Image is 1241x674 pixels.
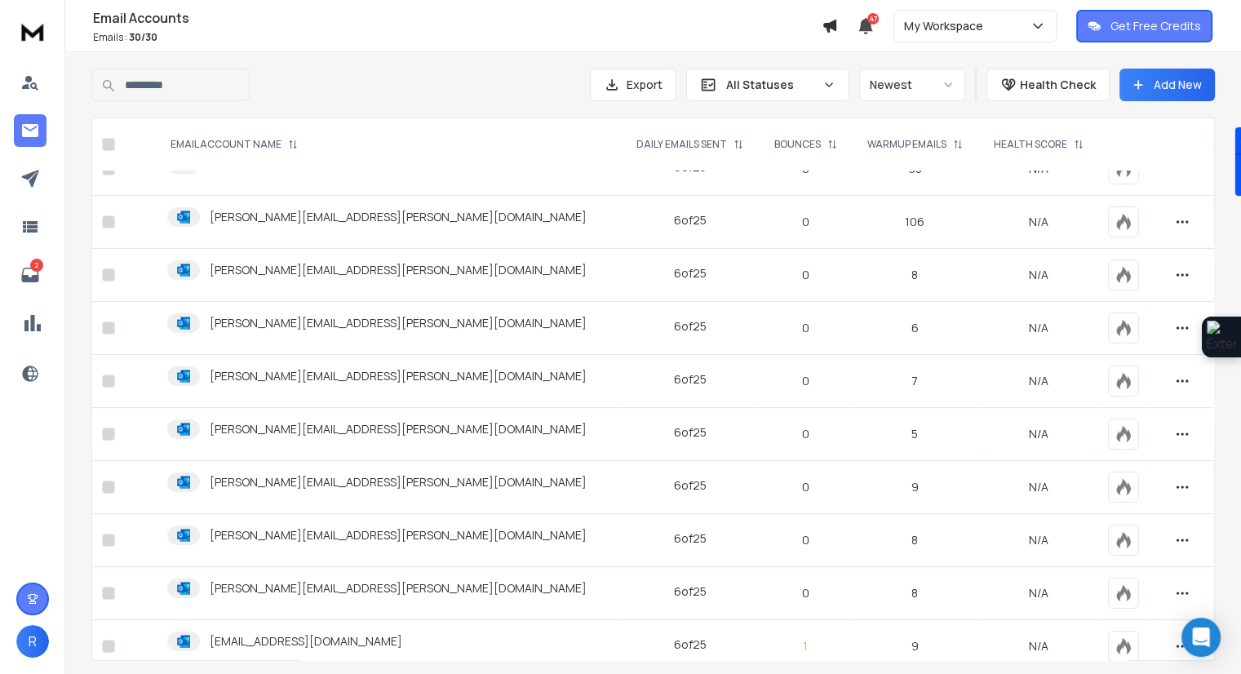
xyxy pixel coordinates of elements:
[904,18,990,34] p: My Workspace
[988,585,1089,601] p: N/A
[769,426,841,442] p: 0
[30,259,43,272] p: 2
[674,371,707,388] div: 6 of 25
[769,214,841,230] p: 0
[988,638,1089,654] p: N/A
[726,77,816,93] p: All Statuses
[210,580,587,596] p: [PERSON_NAME][EMAIL_ADDRESS][PERSON_NAME][DOMAIN_NAME]
[16,625,49,658] button: R
[988,214,1089,230] p: N/A
[852,196,978,249] td: 106
[769,532,841,548] p: 0
[769,479,841,495] p: 0
[210,527,587,543] p: [PERSON_NAME][EMAIL_ADDRESS][PERSON_NAME][DOMAIN_NAME]
[636,138,727,151] p: DAILY EMAILS SENT
[994,138,1067,151] p: HEALTH SCORE
[16,16,49,47] img: logo
[867,138,946,151] p: WARMUP EMAILS
[988,320,1089,336] p: N/A
[867,13,879,24] span: 47
[171,138,298,151] div: EMAIL ACCOUNT NAME
[852,461,978,514] td: 9
[852,408,978,461] td: 5
[1020,77,1096,93] p: Health Check
[988,267,1089,283] p: N/A
[769,267,841,283] p: 0
[852,302,978,355] td: 6
[210,209,587,225] p: [PERSON_NAME][EMAIL_ADDRESS][PERSON_NAME][DOMAIN_NAME]
[852,567,978,620] td: 8
[852,355,978,408] td: 7
[852,620,978,673] td: 9
[590,69,676,101] button: Export
[674,318,707,335] div: 6 of 25
[988,532,1089,548] p: N/A
[674,636,707,653] div: 6 of 25
[1076,10,1212,42] button: Get Free Credits
[93,8,822,28] h1: Email Accounts
[674,212,707,228] div: 6 of 25
[1110,18,1201,34] p: Get Free Credits
[674,530,707,547] div: 6 of 25
[1207,321,1236,353] img: Extension Icon
[988,426,1089,442] p: N/A
[988,373,1089,389] p: N/A
[210,315,587,331] p: [PERSON_NAME][EMAIL_ADDRESS][PERSON_NAME][DOMAIN_NAME]
[859,69,965,101] button: Newest
[674,265,707,282] div: 6 of 25
[210,421,587,437] p: [PERSON_NAME][EMAIL_ADDRESS][PERSON_NAME][DOMAIN_NAME]
[852,514,978,567] td: 8
[769,373,841,389] p: 0
[674,583,707,600] div: 6 of 25
[769,585,841,601] p: 0
[1119,69,1215,101] button: Add New
[14,259,47,291] a: 2
[210,474,587,490] p: [PERSON_NAME][EMAIL_ADDRESS][PERSON_NAME][DOMAIN_NAME]
[210,368,587,384] p: [PERSON_NAME][EMAIL_ADDRESS][PERSON_NAME][DOMAIN_NAME]
[852,249,978,302] td: 8
[1181,618,1221,657] div: Open Intercom Messenger
[93,31,822,44] p: Emails :
[769,638,841,654] p: 1
[210,633,402,650] p: [EMAIL_ADDRESS][DOMAIN_NAME]
[674,477,707,494] div: 6 of 25
[774,138,821,151] p: BOUNCES
[769,320,841,336] p: 0
[129,30,157,44] span: 30 / 30
[986,69,1110,101] button: Health Check
[988,479,1089,495] p: N/A
[674,424,707,441] div: 6 of 25
[210,262,587,278] p: [PERSON_NAME][EMAIL_ADDRESS][PERSON_NAME][DOMAIN_NAME]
